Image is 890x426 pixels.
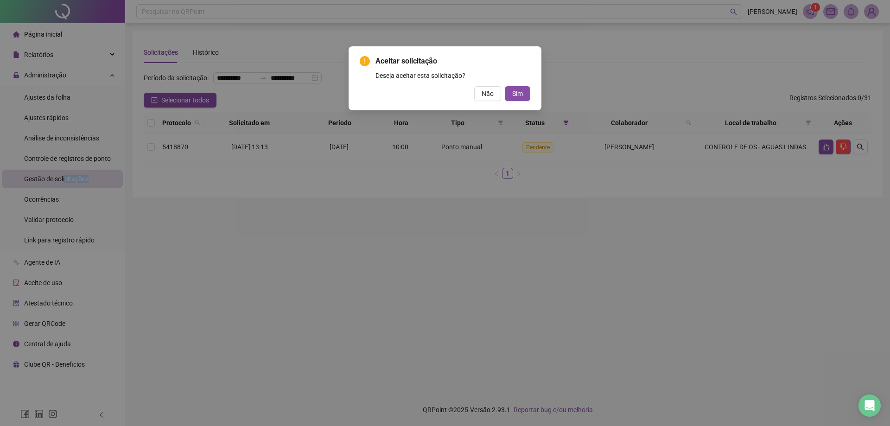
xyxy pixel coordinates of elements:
[360,56,370,66] span: exclamation-circle
[858,394,881,417] div: Open Intercom Messenger
[375,70,530,81] div: Deseja aceitar esta solicitação?
[482,89,494,99] span: Não
[512,89,523,99] span: Sim
[375,56,530,67] span: Aceitar solicitação
[474,86,501,101] button: Não
[505,86,530,101] button: Sim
